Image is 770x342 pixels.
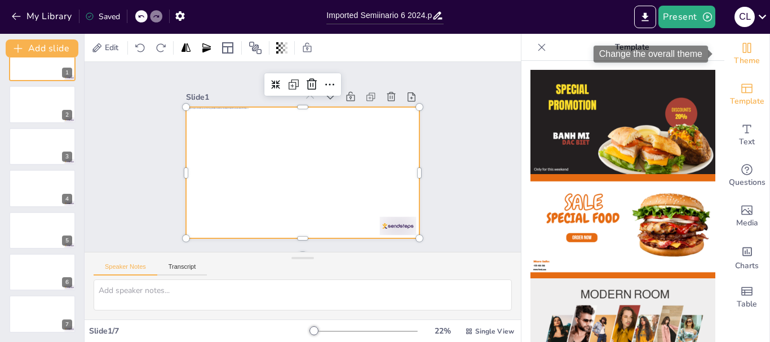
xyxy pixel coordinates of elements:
span: Position [249,41,262,55]
div: C L [734,7,755,27]
button: Present [658,6,715,28]
img: thumb-2.png [530,174,715,278]
div: 2 [62,110,72,120]
div: 3 [9,128,76,165]
div: Add a table [724,277,769,318]
span: Single View [475,327,514,336]
button: My Library [8,7,77,25]
div: 22 % [429,326,456,336]
span: Edit [103,42,121,53]
div: Change the overall theme [594,46,708,63]
div: 5 [62,236,72,246]
span: Template [730,95,764,108]
button: Export to PowerPoint [634,6,656,28]
span: Media [736,217,758,229]
button: C L [734,6,755,28]
div: 7 [9,295,76,332]
div: 1 [9,44,76,81]
div: 6 [9,254,76,291]
div: Change the overall theme [724,34,769,74]
div: Get real-time input from your audience [724,156,769,196]
span: Table [737,298,757,310]
div: 1 [62,68,72,78]
input: Insert title [326,7,432,24]
span: Text [739,136,755,148]
div: 5 [9,212,76,249]
div: Add text boxes [724,115,769,156]
div: 4 [62,194,72,204]
span: Charts [735,260,759,272]
p: Template [551,34,713,61]
div: 7 [62,319,72,330]
button: Add slide [6,39,78,57]
div: 2 [9,86,76,123]
button: Speaker Notes [94,263,157,276]
div: Layout [219,39,237,57]
button: Transcript [157,263,207,276]
div: 4 [9,170,76,207]
div: 3 [62,152,72,162]
div: Slide 1 / 7 [89,326,309,336]
span: Theme [734,55,760,67]
div: Add ready made slides [724,74,769,115]
div: 6 [62,277,72,287]
img: thumb-1.png [530,70,715,174]
div: Slide 1 [192,79,304,102]
div: Saved [85,11,120,22]
div: Add charts and graphs [724,237,769,277]
span: Questions [729,176,765,189]
div: Add images, graphics, shapes or video [724,196,769,237]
